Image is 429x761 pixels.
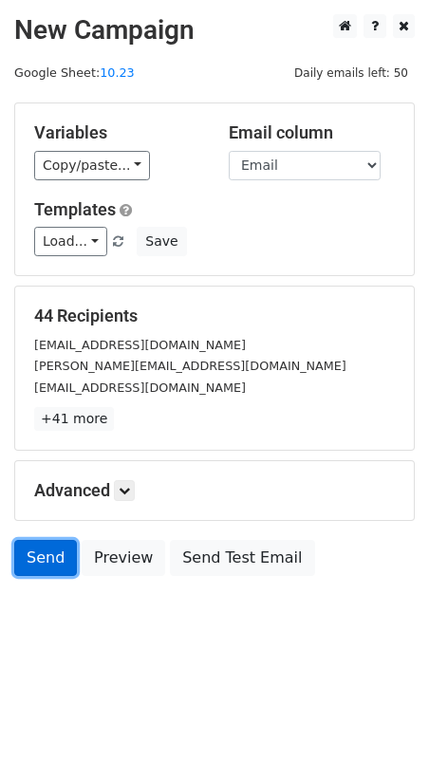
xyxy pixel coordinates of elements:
[229,122,395,143] h5: Email column
[137,227,186,256] button: Save
[14,65,135,80] small: Google Sheet:
[34,380,246,395] small: [EMAIL_ADDRESS][DOMAIN_NAME]
[34,359,346,373] small: [PERSON_NAME][EMAIL_ADDRESS][DOMAIN_NAME]
[14,540,77,576] a: Send
[170,540,314,576] a: Send Test Email
[34,480,395,501] h5: Advanced
[14,14,415,46] h2: New Campaign
[334,670,429,761] div: 聊天小组件
[34,151,150,180] a: Copy/paste...
[334,670,429,761] iframe: Chat Widget
[34,199,116,219] a: Templates
[34,306,395,326] h5: 44 Recipients
[34,338,246,352] small: [EMAIL_ADDRESS][DOMAIN_NAME]
[34,227,107,256] a: Load...
[34,407,114,431] a: +41 more
[34,122,200,143] h5: Variables
[82,540,165,576] a: Preview
[288,63,415,84] span: Daily emails left: 50
[100,65,135,80] a: 10.23
[288,65,415,80] a: Daily emails left: 50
